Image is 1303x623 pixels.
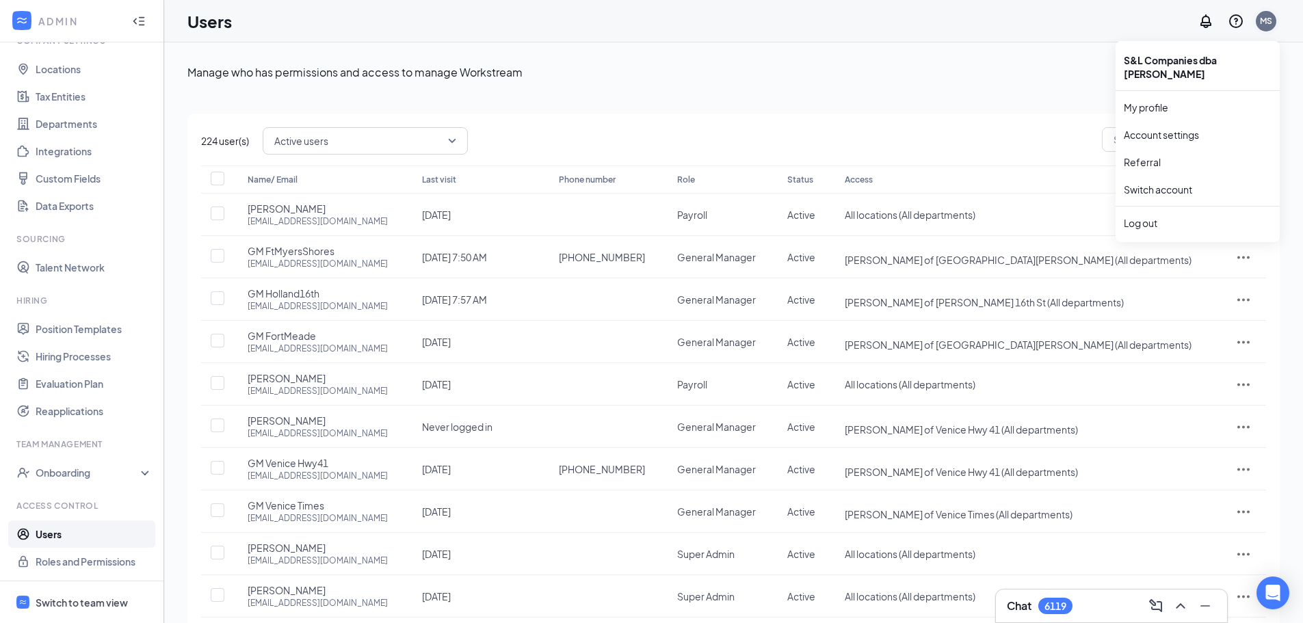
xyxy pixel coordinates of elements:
div: Onboarding [36,466,141,479]
h3: Chat [1007,598,1031,613]
span: [DATE] 7:50 AM [422,251,487,263]
span: Super Admin [677,548,735,560]
div: [EMAIL_ADDRESS][DOMAIN_NAME] [248,470,388,481]
span: [PERSON_NAME] [248,414,326,427]
span: General Manager [677,463,756,475]
svg: ActionsIcon [1235,546,1252,562]
a: Roles and Permissions [36,548,153,575]
a: Switch account [1124,183,1192,196]
span: General Manager [677,251,756,263]
span: [PHONE_NUMBER] [559,250,645,264]
div: [EMAIL_ADDRESS][DOMAIN_NAME] [248,427,388,439]
span: Payroll [677,209,707,221]
span: [DATE] [422,463,451,475]
span: All locations (All departments) [845,548,975,560]
span: All locations (All departments) [845,209,975,221]
div: Hiring [16,295,150,306]
th: Phone number [545,165,663,194]
span: Active [787,463,815,475]
svg: WorkstreamLogo [15,14,29,27]
span: [PERSON_NAME] [248,202,326,215]
button: Minimize [1194,595,1216,617]
span: GM FtMyersShores [248,244,334,258]
div: [EMAIL_ADDRESS][DOMAIN_NAME] [248,597,388,609]
svg: ActionsIcon [1235,503,1252,520]
th: Status [774,165,831,194]
span: Active [787,378,815,390]
div: [EMAIL_ADDRESS][DOMAIN_NAME] [248,512,388,524]
span: [PERSON_NAME] [248,371,326,385]
svg: WorkstreamLogo [18,598,27,607]
svg: UserCheck [16,466,30,479]
a: Departments [36,110,153,137]
a: Position Templates [36,315,153,343]
span: Active [787,590,815,602]
div: Switch to team view [36,596,128,609]
span: Active [787,293,815,306]
div: ADMIN [38,14,120,28]
span: Super Admin [677,590,735,602]
span: [DATE] [422,505,451,518]
svg: ActionsIcon [1235,419,1252,435]
svg: QuestionInfo [1228,13,1244,29]
span: Active [787,209,815,221]
div: [EMAIL_ADDRESS][DOMAIN_NAME] [248,258,388,269]
th: Access [831,165,1220,194]
svg: ActionsIcon [1235,376,1252,393]
svg: ComposeMessage [1148,598,1164,614]
span: [PERSON_NAME] of Venice Hwy 41 (All departments) [845,466,1078,478]
svg: ActionsIcon [1235,291,1252,308]
span: [PHONE_NUMBER] [559,462,645,476]
span: [DATE] [422,378,451,390]
span: [PERSON_NAME] of [GEOGRAPHIC_DATA][PERSON_NAME] (All departments) [845,254,1192,266]
button: ChevronUp [1170,595,1192,617]
span: Payroll [677,378,707,390]
span: [DATE] [422,209,451,221]
a: Reapplications [36,397,153,425]
div: MS [1260,15,1272,27]
span: [PERSON_NAME] of Venice Hwy 41 (All departments) [845,423,1078,436]
span: Active [787,251,815,263]
a: Tax Entities [36,83,153,110]
a: Integrations [36,137,153,165]
span: All locations (All departments) [845,378,975,390]
a: Locations [36,55,153,83]
span: GM FortMeade [248,329,316,343]
span: General Manager [677,421,756,433]
div: [EMAIL_ADDRESS][DOMAIN_NAME] [248,215,388,227]
span: GM Venice Hwy41 [248,456,328,470]
span: GM Holland16th [248,287,319,300]
span: Never logged in [422,421,492,433]
div: Sourcing [16,233,150,245]
svg: ActionsIcon [1235,334,1252,350]
svg: ActionsIcon [1235,249,1252,265]
a: Evaluation Plan [36,370,153,397]
span: [PERSON_NAME] of Venice Times (All departments) [845,508,1072,520]
div: Name/ Email [248,172,395,188]
div: 6119 [1044,600,1066,612]
svg: ChevronUp [1172,598,1189,614]
span: All locations (All departments) [845,590,975,602]
span: [DATE] [422,548,451,560]
div: Last visit [422,172,531,188]
div: Role [677,172,760,188]
div: Open Intercom Messenger [1256,576,1289,609]
span: Active [787,336,815,348]
a: Users [36,520,153,548]
div: [EMAIL_ADDRESS][DOMAIN_NAME] [248,555,388,566]
svg: ActionsIcon [1235,461,1252,477]
span: Active [787,548,815,560]
a: Account settings [1124,128,1272,142]
a: Talent Network [36,254,153,281]
span: GM Venice Times [248,499,324,512]
a: Referral [1124,155,1272,169]
p: Manage who has permissions and access to manage Workstream [187,65,1211,80]
span: Active [787,421,815,433]
svg: Notifications [1198,13,1214,29]
span: Active users [274,131,328,151]
div: Team Management [16,438,150,450]
span: [PERSON_NAME] of [GEOGRAPHIC_DATA][PERSON_NAME] (All departments) [845,339,1192,351]
span: Active [787,505,815,518]
div: [EMAIL_ADDRESS][DOMAIN_NAME] [248,385,388,397]
div: [EMAIL_ADDRESS][DOMAIN_NAME] [248,343,388,354]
